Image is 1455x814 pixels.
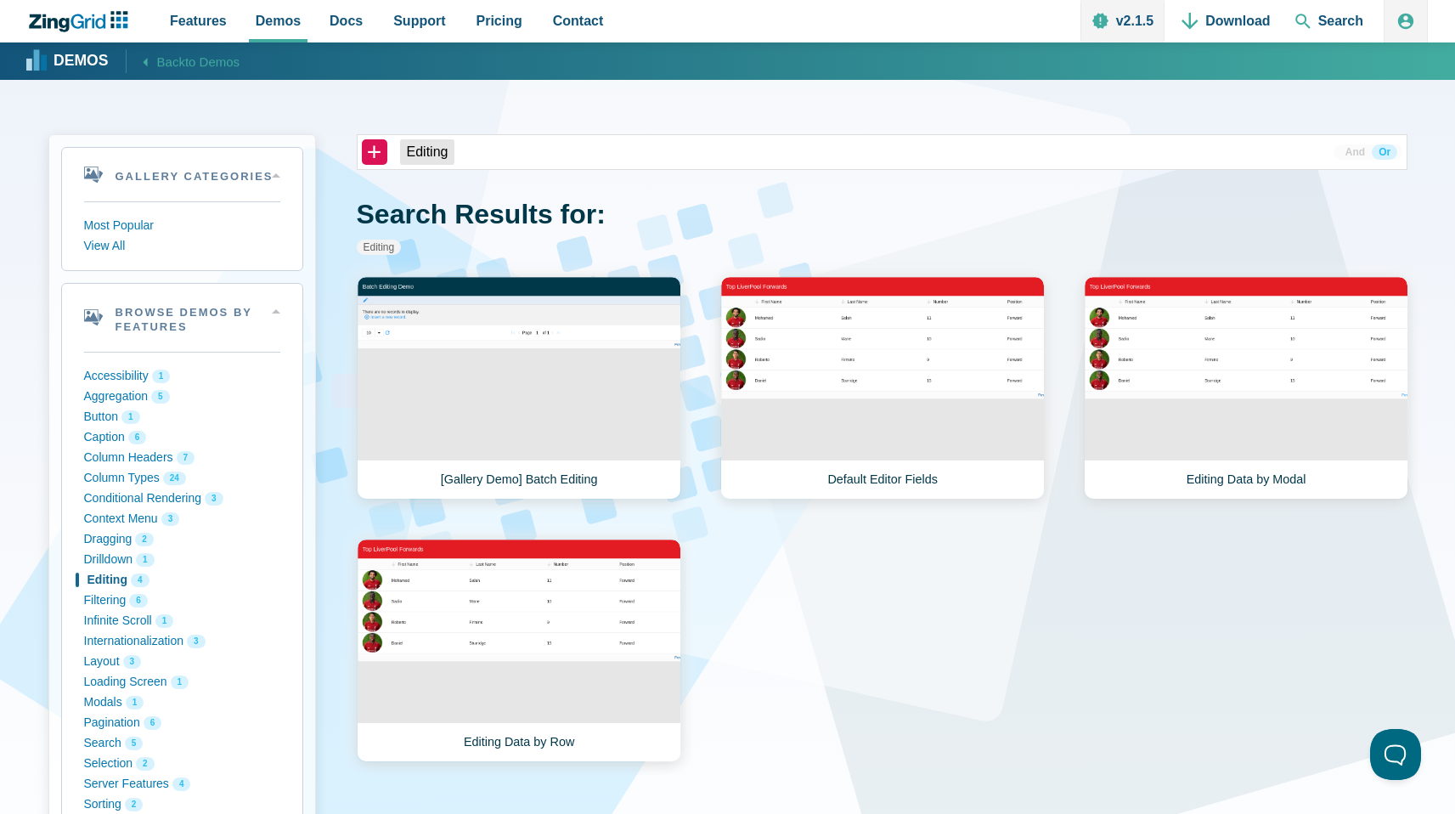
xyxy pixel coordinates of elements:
button: Or [1372,144,1397,160]
span: Docs [330,9,363,32]
button: Accessibility 1 [84,366,280,387]
button: Selection 2 [84,754,280,774]
a: Editing Data by Modal [1084,276,1408,500]
a: Demos [29,48,109,74]
span: Contact [553,9,604,32]
span: Pricing [477,9,522,32]
strong: Editing [357,240,402,255]
button: Modals 1 [84,692,280,713]
button: Filtering 6 [84,591,280,611]
button: Aggregation 5 [84,387,280,407]
span: to Demos [185,54,240,69]
button: Drilldown 1 [84,550,280,570]
iframe: Toggle Customer Support [1370,729,1421,780]
span: Demos [256,9,301,32]
button: Layout 3 [84,652,280,672]
button: Column Types 24 [84,468,280,489]
button: Column Headers 7 [84,448,280,468]
gallery-filter-tag: Editing [400,139,455,165]
span: Support [393,9,445,32]
a: ZingChart Logo. Click to return to the homepage [27,11,137,32]
button: Button 1 [84,407,280,427]
button: View All [84,236,280,257]
button: Internationalization 3 [84,631,280,652]
a: Backto Demos [126,49,240,72]
summary: Gallery Categories [62,148,302,201]
button: Editing 4 [84,570,280,591]
strong: Demos [54,54,109,69]
button: Conditional Rendering 3 [84,489,280,509]
button: Dragging 2 [84,529,280,550]
a: [Gallery Demo] Batch Editing [357,276,681,500]
a: Editing Data by Row [357,539,681,762]
summary: Browse Demos By Features [62,284,302,352]
button: Server Features 4 [84,774,280,794]
span: Features [170,9,227,32]
button: Search 5 [84,733,280,754]
button: Loading Screen 1 [84,672,280,692]
button: Most Popular [84,216,280,236]
button: Context Menu 3 [84,509,280,529]
button: Pagination 6 [84,713,280,733]
button: + [362,139,387,165]
button: Caption 6 [84,427,280,448]
span: Back [157,51,240,72]
button: And [1339,144,1372,160]
button: Infinite Scroll 1 [84,611,280,631]
span: Search Results for: [357,199,606,229]
a: Default Editor Fields [720,276,1045,500]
